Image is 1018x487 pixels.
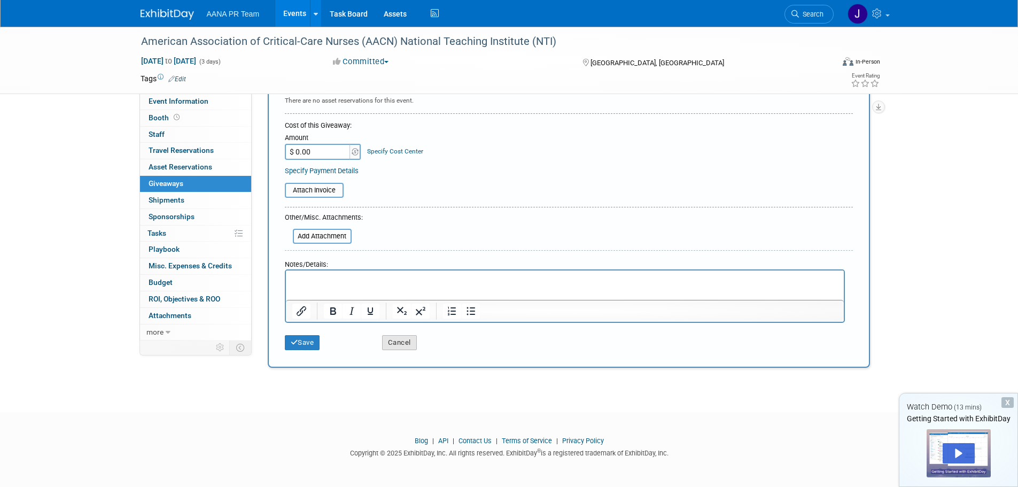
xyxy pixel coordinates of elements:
[140,291,251,307] a: ROI, Objectives & ROO
[343,304,361,319] button: Italic
[149,245,180,253] span: Playbook
[149,278,173,287] span: Budget
[855,58,880,66] div: In-Person
[140,324,251,341] a: more
[146,328,164,336] span: more
[459,437,492,445] a: Contact Us
[1001,397,1014,408] div: Dismiss
[450,437,457,445] span: |
[590,59,724,67] span: [GEOGRAPHIC_DATA], [GEOGRAPHIC_DATA]
[149,212,195,221] span: Sponsorships
[799,10,823,18] span: Search
[149,196,184,204] span: Shipments
[285,94,853,105] div: There are no asset reservations for this event.
[493,437,500,445] span: |
[943,443,975,463] div: Play
[140,159,251,175] a: Asset Reservations
[137,32,818,51] div: American Association of Critical-Care Nurses (AACN) National Teaching Institute (NTI)
[438,437,448,445] a: API
[140,226,251,242] a: Tasks
[286,270,844,300] iframe: Rich Text Area
[771,56,881,72] div: Event Format
[140,242,251,258] a: Playbook
[149,179,183,188] span: Giveaways
[285,167,359,175] a: Specify Payment Details
[141,56,197,66] span: [DATE] [DATE]
[207,10,260,18] span: AANA PR Team
[324,304,342,319] button: Bold
[149,113,182,122] span: Booth
[899,413,1017,424] div: Getting Started with ExhibitDay
[851,73,880,79] div: Event Rating
[149,311,191,320] span: Attachments
[562,437,604,445] a: Privacy Policy
[149,261,232,270] span: Misc. Expenses & Credits
[168,75,186,83] a: Edit
[140,192,251,208] a: Shipments
[393,304,411,319] button: Subscript
[140,143,251,159] a: Travel Reservations
[899,401,1017,413] div: Watch Demo
[198,58,221,65] span: (3 days)
[140,94,251,110] a: Event Information
[140,258,251,274] a: Misc. Expenses & Credits
[415,437,428,445] a: Blog
[140,110,251,126] a: Booth
[462,304,480,319] button: Bullet list
[141,9,194,20] img: ExhibitDay
[140,308,251,324] a: Attachments
[285,121,853,130] div: Cost of this Giveaway:
[784,5,834,24] a: Search
[443,304,461,319] button: Numbered list
[329,56,393,67] button: Committed
[149,163,212,171] span: Asset Reservations
[285,133,362,144] div: Amount
[430,437,437,445] span: |
[954,404,982,411] span: (13 mins)
[537,448,541,454] sup: ®
[140,176,251,192] a: Giveaways
[361,304,379,319] button: Underline
[147,229,166,237] span: Tasks
[502,437,552,445] a: Terms of Service
[229,341,251,354] td: Toggle Event Tabs
[382,335,417,350] button: Cancel
[285,213,363,225] div: Other/Misc. Attachments:
[149,295,220,303] span: ROI, Objectives & ROO
[149,130,165,138] span: Staff
[285,255,845,269] div: Notes/Details:
[149,97,208,105] span: Event Information
[411,304,430,319] button: Superscript
[164,57,174,65] span: to
[140,275,251,291] a: Budget
[211,341,230,354] td: Personalize Event Tab Strip
[554,437,561,445] span: |
[172,113,182,121] span: Booth not reserved yet
[285,335,320,350] button: Save
[367,148,423,155] a: Specify Cost Center
[140,127,251,143] a: Staff
[140,209,251,225] a: Sponsorships
[848,4,868,24] img: Joanne Marquez
[292,304,310,319] button: Insert/edit link
[149,146,214,154] span: Travel Reservations
[843,57,853,66] img: Format-Inperson.png
[141,73,186,84] td: Tags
